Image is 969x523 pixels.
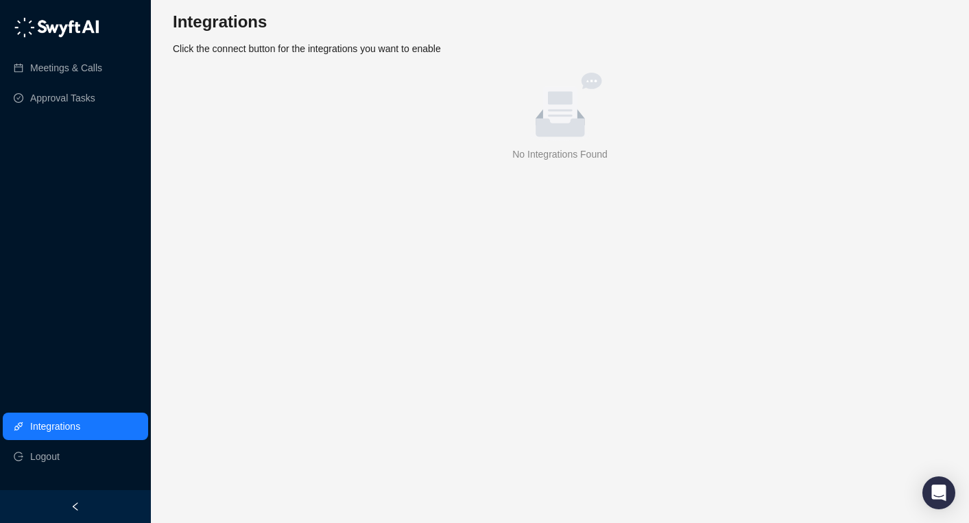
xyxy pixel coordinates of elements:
a: Approval Tasks [30,84,95,112]
span: Click the connect button for the integrations you want to enable [173,43,441,54]
span: logout [14,452,23,461]
img: logo-05li4sbe.png [14,17,99,38]
div: No Integrations Found [178,147,942,162]
div: Open Intercom Messenger [922,476,955,509]
h3: Integrations [173,11,947,33]
span: left [71,502,80,511]
span: Logout [30,443,60,470]
a: Meetings & Calls [30,54,102,82]
a: Integrations [30,413,80,440]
